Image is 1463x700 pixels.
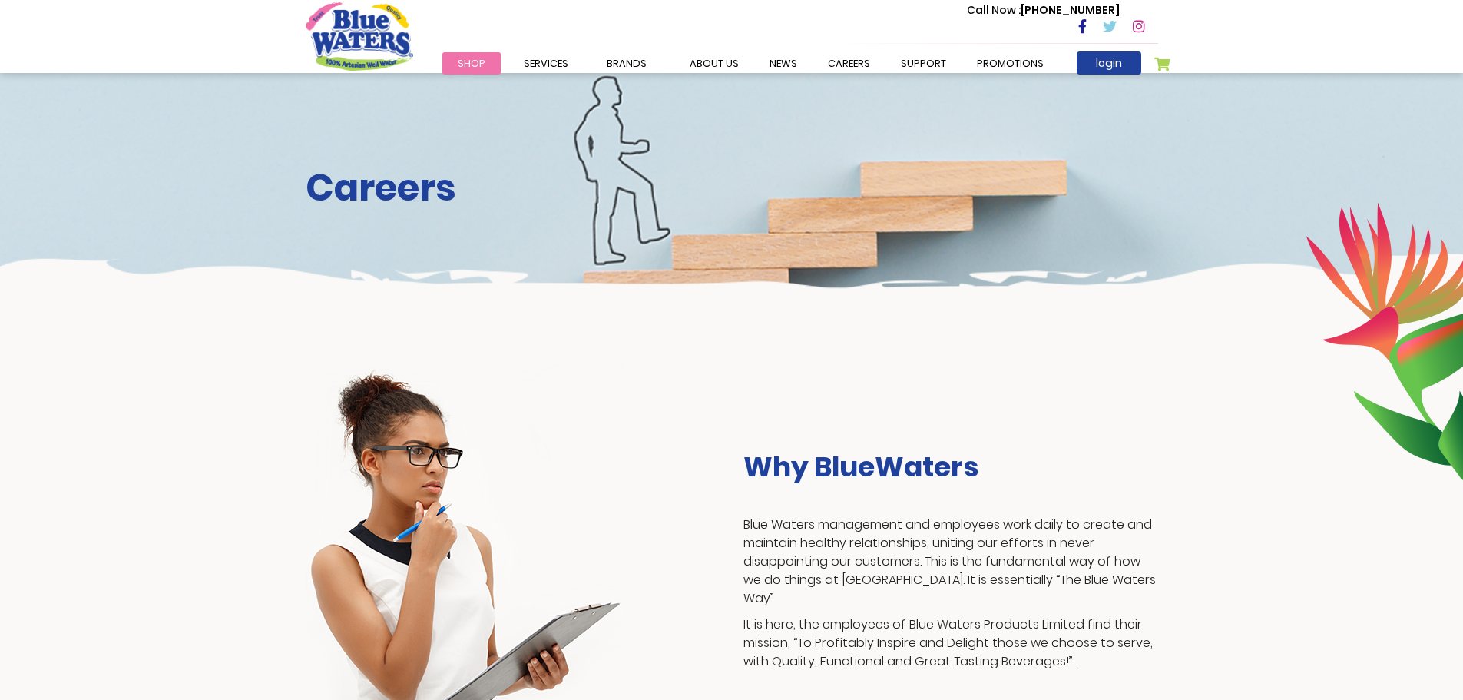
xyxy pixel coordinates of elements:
[967,2,1120,18] p: [PHONE_NUMBER]
[306,166,1158,211] h2: Careers
[607,56,647,71] span: Brands
[1306,202,1463,480] img: career-intro-leaves.png
[743,516,1158,608] p: Blue Waters management and employees work daily to create and maintain healthy relationships, uni...
[306,2,413,70] a: store logo
[885,52,962,75] a: support
[743,615,1158,671] p: It is here, the employees of Blue Waters Products Limited find their mission, “To Profitably Insp...
[967,2,1021,18] span: Call Now :
[962,52,1059,75] a: Promotions
[743,450,1158,483] h3: Why BlueWaters
[754,52,813,75] a: News
[813,52,885,75] a: careers
[674,52,754,75] a: about us
[458,56,485,71] span: Shop
[524,56,568,71] span: Services
[1077,51,1141,75] a: login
